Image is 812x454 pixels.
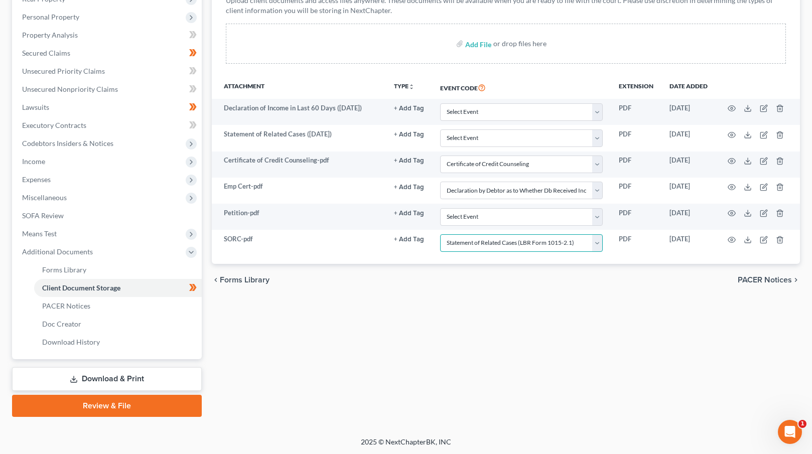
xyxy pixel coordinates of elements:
[792,276,800,284] i: chevron_right
[432,76,611,99] th: Event Code
[798,420,806,428] span: 1
[22,49,70,57] span: Secured Claims
[611,99,661,125] td: PDF
[611,178,661,204] td: PDF
[394,236,424,243] button: + Add Tag
[212,230,386,256] td: SORC-pdf
[22,247,93,256] span: Additional Documents
[22,13,79,21] span: Personal Property
[394,182,424,191] a: + Add Tag
[22,121,86,129] span: Executory Contracts
[12,395,202,417] a: Review & File
[34,279,202,297] a: Client Document Storage
[212,76,386,99] th: Attachment
[661,152,716,178] td: [DATE]
[42,338,100,346] span: Download History
[42,320,81,328] span: Doc Creator
[778,420,802,444] iframe: Intercom live chat
[22,67,105,75] span: Unsecured Priority Claims
[34,297,202,315] a: PACER Notices
[212,125,386,151] td: Statement of Related Cases ([DATE])
[212,276,269,284] button: chevron_left Forms Library
[34,333,202,351] a: Download History
[212,204,386,230] td: Petition-pdf
[14,44,202,62] a: Secured Claims
[738,276,800,284] button: PACER Notices chevron_right
[22,211,64,220] span: SOFA Review
[394,234,424,244] a: + Add Tag
[14,80,202,98] a: Unsecured Nonpriority Claims
[661,76,716,99] th: Date added
[42,301,90,310] span: PACER Notices
[611,204,661,230] td: PDF
[661,125,716,151] td: [DATE]
[493,39,547,49] div: or drop files here
[14,207,202,225] a: SOFA Review
[34,315,202,333] a: Doc Creator
[394,158,424,164] button: + Add Tag
[611,125,661,151] td: PDF
[22,85,118,93] span: Unsecured Nonpriority Claims
[14,26,202,44] a: Property Analysis
[394,184,424,191] button: + Add Tag
[611,230,661,256] td: PDF
[22,31,78,39] span: Property Analysis
[611,76,661,99] th: Extension
[212,276,220,284] i: chevron_left
[212,152,386,178] td: Certificate of Credit Counseling-pdf
[661,178,716,204] td: [DATE]
[661,230,716,256] td: [DATE]
[42,283,120,292] span: Client Document Storage
[394,210,424,217] button: + Add Tag
[34,261,202,279] a: Forms Library
[394,103,424,113] a: + Add Tag
[394,208,424,218] a: + Add Tag
[661,204,716,230] td: [DATE]
[394,105,424,112] button: + Add Tag
[394,129,424,139] a: + Add Tag
[12,367,202,391] a: Download & Print
[409,84,415,90] i: unfold_more
[22,229,57,238] span: Means Test
[22,157,45,166] span: Income
[212,178,386,204] td: Emp Cert-pdf
[14,116,202,134] a: Executory Contracts
[611,152,661,178] td: PDF
[14,98,202,116] a: Lawsuits
[212,99,386,125] td: Declaration of Income in Last 60 Days ([DATE])
[394,156,424,165] a: + Add Tag
[22,103,49,111] span: Lawsuits
[14,62,202,80] a: Unsecured Priority Claims
[22,139,113,147] span: Codebtors Insiders & Notices
[22,175,51,184] span: Expenses
[394,83,415,90] button: TYPEunfold_more
[22,193,67,202] span: Miscellaneous
[661,99,716,125] td: [DATE]
[220,276,269,284] span: Forms Library
[738,276,792,284] span: PACER Notices
[42,265,86,274] span: Forms Library
[394,131,424,138] button: + Add Tag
